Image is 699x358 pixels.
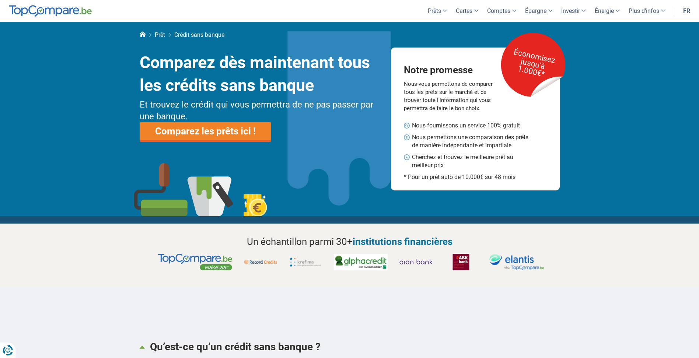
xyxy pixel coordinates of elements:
[412,122,531,130] span: Nous fournissons un service 100% gratuit
[140,235,560,249] h2: Un échantillon parmi 30+
[334,254,388,270] img: Alphacredit
[9,5,92,17] img: TopCompare
[174,31,224,38] span: Crédit sans banque
[489,254,544,270] img: Elantis via TopCompare
[353,236,452,247] span: institutions financières
[244,254,277,270] img: Record Credits
[155,31,165,38] a: Prêt
[444,254,478,270] img: ABK Bank
[499,41,567,87] p: Économisez jusqu'à 1.000€*
[140,99,380,122] h3: Et trouvez le crédit qui vous permettra de ne pas passer par une banque.
[140,31,146,38] a: Home
[399,254,433,270] img: Aion Bank
[289,254,322,270] img: Krefima
[158,254,232,270] img: TopCompare, makelaars partner voor jouw krediet
[404,80,496,112] p: Nous vous permettons de comparer tous les prêts sur le marché et de trouver toute l'information q...
[404,173,536,181] p: * Pour un prêt auto de 10.000€ sur 48 mois
[412,133,531,150] span: Nous permettons une comparaison des prêts de manière indépendante et impartiale
[140,122,271,140] a: Comparez les prêts ici !
[412,153,531,169] span: Cherchez et trouvez le meilleure prêt au meilleur prix
[140,51,380,97] h1: Comparez dès maintenant tous les crédits sans banque
[404,66,499,74] h4: Notre promesse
